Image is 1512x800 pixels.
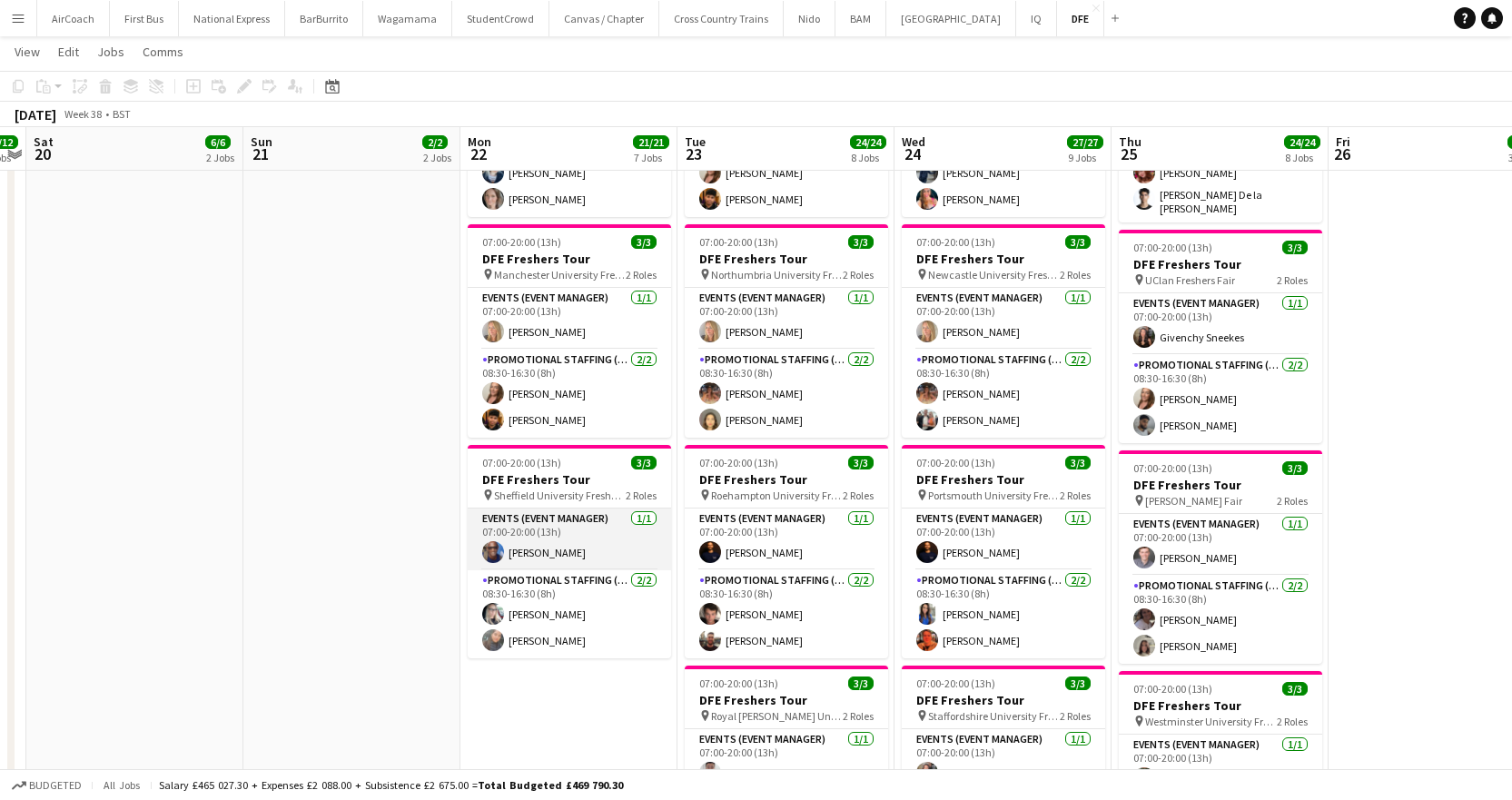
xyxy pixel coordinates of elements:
[631,235,657,249] span: 3/3
[685,471,888,488] h3: DFE Freshers Tour
[685,692,888,708] h3: DFE Freshers Tour
[902,251,1105,267] h3: DFE Freshers Tour
[928,489,1060,502] span: Portsmouth University Freshers Fair
[422,135,448,149] span: 2/2
[1277,715,1308,728] span: 2 Roles
[902,129,1105,217] app-card-role: Promotional Staffing (Brand Ambassadors)2/208:30-16:30 (8h)[PERSON_NAME][PERSON_NAME]
[205,135,231,149] span: 6/6
[902,692,1105,708] h3: DFE Freshers Tour
[58,44,79,60] span: Edit
[468,445,671,658] div: 07:00-20:00 (13h)3/3DFE Freshers Tour Sheffield University Freshers Fair2 RolesEvents (Event Mana...
[1282,461,1308,475] span: 3/3
[97,44,124,60] span: Jobs
[916,456,995,469] span: 07:00-20:00 (13h)
[1277,494,1308,508] span: 2 Roles
[1133,461,1212,475] span: 07:00-20:00 (13h)
[685,129,888,217] app-card-role: Promotional Staffing (Brand Ambassadors)2/208:30-16:30 (8h)[PERSON_NAME][PERSON_NAME]
[363,1,452,36] button: Wagamama
[685,224,888,438] app-job-card: 07:00-20:00 (13h)3/3DFE Freshers Tour Northumbria University Freshers Fair2 RolesEvents (Event Ma...
[206,151,234,164] div: 2 Jobs
[482,456,561,469] span: 07:00-20:00 (13h)
[848,456,874,469] span: 3/3
[685,570,888,658] app-card-role: Promotional Staffing (Brand Ambassadors)2/208:30-16:30 (8h)[PERSON_NAME][PERSON_NAME]
[902,445,1105,658] app-job-card: 07:00-20:00 (13h)3/3DFE Freshers Tour Portsmouth University Freshers Fair2 RolesEvents (Event Man...
[468,509,671,570] app-card-role: Events (Event Manager)1/107:00-20:00 (13h)[PERSON_NAME]
[1336,133,1350,150] span: Fri
[1065,456,1091,469] span: 3/3
[1333,143,1350,164] span: 26
[248,143,272,164] span: 21
[1119,355,1322,443] app-card-role: Promotional Staffing (Brand Ambassadors)2/208:30-16:30 (8h)[PERSON_NAME][PERSON_NAME]
[100,778,143,792] span: All jobs
[15,44,40,60] span: View
[494,268,626,281] span: Manchester University Freshers Fair
[1016,1,1057,36] button: IQ
[843,268,874,281] span: 2 Roles
[902,570,1105,658] app-card-role: Promotional Staffing (Brand Ambassadors)2/208:30-16:30 (8h)[PERSON_NAME][PERSON_NAME]
[1119,230,1322,443] app-job-card: 07:00-20:00 (13h)3/3DFE Freshers Tour UClan Freshers Fair2 RolesEvents (Event Manager)1/107:00-20...
[1145,715,1277,728] span: Westminster University Freshers Fair
[143,44,183,60] span: Comms
[1145,494,1242,508] span: [PERSON_NAME] Fair
[37,1,110,36] button: AirCoach
[478,778,623,792] span: Total Budgeted £469 790.30
[928,268,1060,281] span: Newcastle University Freshers Fair
[685,729,888,791] app-card-role: Events (Event Manager)1/107:00-20:00 (13h)[PERSON_NAME]
[659,1,784,36] button: Cross Country Trains
[1284,135,1320,149] span: 24/24
[179,1,285,36] button: National Express
[1119,293,1322,355] app-card-role: Events (Event Manager)1/107:00-20:00 (13h)Givenchy Sneekes
[1065,677,1091,690] span: 3/3
[1119,450,1322,664] app-job-card: 07:00-20:00 (13h)3/3DFE Freshers Tour [PERSON_NAME] Fair2 RolesEvents (Event Manager)1/107:00-20:...
[916,235,995,249] span: 07:00-20:00 (13h)
[465,143,491,164] span: 22
[1133,241,1212,254] span: 07:00-20:00 (13h)
[699,235,778,249] span: 07:00-20:00 (13h)
[29,779,82,792] span: Budgeted
[902,471,1105,488] h3: DFE Freshers Tour
[1277,273,1308,287] span: 2 Roles
[468,471,671,488] h3: DFE Freshers Tour
[685,445,888,658] app-job-card: 07:00-20:00 (13h)3/3DFE Freshers Tour Roehampton University Freshers Fair2 RolesEvents (Event Man...
[1067,135,1103,149] span: 27/27
[699,456,778,469] span: 07:00-20:00 (13h)
[159,778,623,792] div: Salary £465 027.30 + Expenses £2 088.00 + Subsistence £2 675.00 =
[899,143,925,164] span: 24
[626,268,657,281] span: 2 Roles
[1119,697,1322,714] h3: DFE Freshers Tour
[7,40,47,64] a: View
[468,570,671,658] app-card-role: Promotional Staffing (Brand Ambassadors)2/208:30-16:30 (8h)[PERSON_NAME][PERSON_NAME]
[251,133,272,150] span: Sun
[1282,241,1308,254] span: 3/3
[1060,268,1091,281] span: 2 Roles
[1068,151,1102,164] div: 9 Jobs
[685,288,888,350] app-card-role: Events (Event Manager)1/107:00-20:00 (13h)[PERSON_NAME]
[928,709,1060,723] span: Staffordshire University Freshers Fair
[631,456,657,469] span: 3/3
[285,1,363,36] button: BarBurrito
[848,235,874,249] span: 3/3
[699,677,778,690] span: 07:00-20:00 (13h)
[468,224,671,438] app-job-card: 07:00-20:00 (13h)3/3DFE Freshers Tour Manchester University Freshers Fair2 RolesEvents (Event Man...
[60,107,105,121] span: Week 38
[468,133,491,150] span: Mon
[848,677,874,690] span: 3/3
[711,709,843,723] span: Royal [PERSON_NAME] University Freshers Fair
[1057,1,1104,36] button: DFE
[685,509,888,570] app-card-role: Events (Event Manager)1/107:00-20:00 (13h)[PERSON_NAME]
[423,151,451,164] div: 2 Jobs
[34,133,54,150] span: Sat
[902,224,1105,438] app-job-card: 07:00-20:00 (13h)3/3DFE Freshers Tour Newcastle University Freshers Fair2 RolesEvents (Event Mana...
[711,489,843,502] span: Roehampton University Freshers Fair
[843,489,874,502] span: 2 Roles
[1282,682,1308,696] span: 3/3
[1145,273,1235,287] span: UClan Freshers Fair
[626,489,657,502] span: 2 Roles
[685,133,706,150] span: Tue
[886,1,1016,36] button: [GEOGRAPHIC_DATA]
[1119,256,1322,272] h3: DFE Freshers Tour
